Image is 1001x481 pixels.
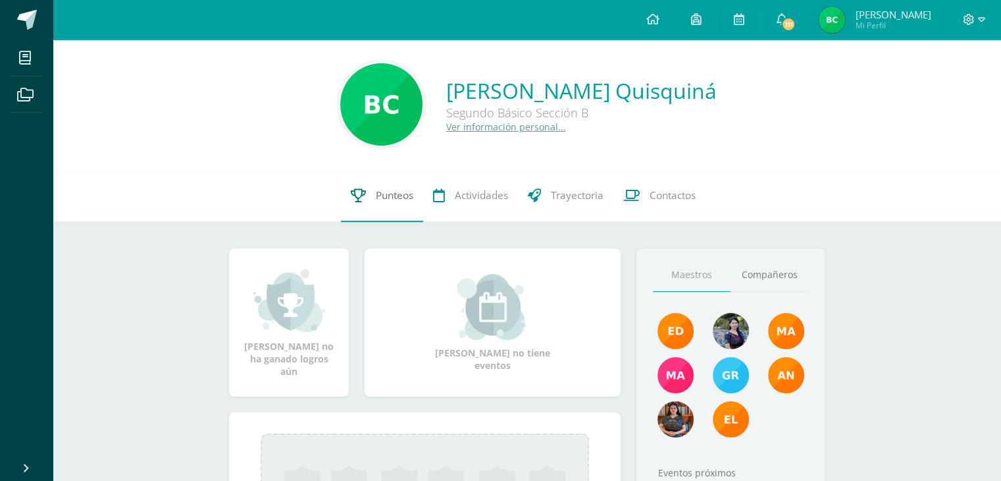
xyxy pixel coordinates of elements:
[855,20,931,31] span: Mi Perfil
[768,313,804,349] img: 560278503d4ca08c21e9c7cd40ba0529.png
[341,169,423,222] a: Punteos
[653,258,731,292] a: Maestros
[551,188,603,202] span: Trayectoria
[423,169,518,222] a: Actividades
[781,17,796,32] span: 111
[855,8,931,21] span: [PERSON_NAME]
[650,188,696,202] span: Contactos
[253,268,325,333] img: achievement_small.png
[713,313,749,349] img: 9b17679b4520195df407efdfd7b84603.png
[713,401,749,438] img: 2f8de69bb4c8bfcc68be225f0ff17f53.png
[446,121,566,133] a: Ver información personal...
[340,63,423,146] img: 227e1e6d78ce3c9f040db8f4a116e2a7.png
[376,188,413,202] span: Punteos
[657,357,694,393] img: 7766054b1332a6085c7723d22614d631.png
[446,76,717,105] a: [PERSON_NAME] Quisquiná
[446,105,717,121] div: Segundo Básico Sección B
[613,169,706,222] a: Contactos
[427,274,559,372] div: [PERSON_NAME] no tiene eventos
[657,313,694,349] img: f40e456500941b1b33f0807dd74ea5cf.png
[242,268,336,378] div: [PERSON_NAME] no ha ganado logros aún
[713,357,749,393] img: b7ce7144501556953be3fc0a459761b8.png
[657,401,694,438] img: 96169a482c0de6f8e254ca41c8b0a7b1.png
[455,188,508,202] span: Actividades
[768,357,804,393] img: a348d660b2b29c2c864a8732de45c20a.png
[653,467,808,479] div: Eventos próximos
[518,169,613,222] a: Trayectoria
[457,274,528,340] img: event_small.png
[819,7,845,33] img: 5591b9f513bb958737f9dbcc00247f53.png
[731,258,808,292] a: Compañeros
